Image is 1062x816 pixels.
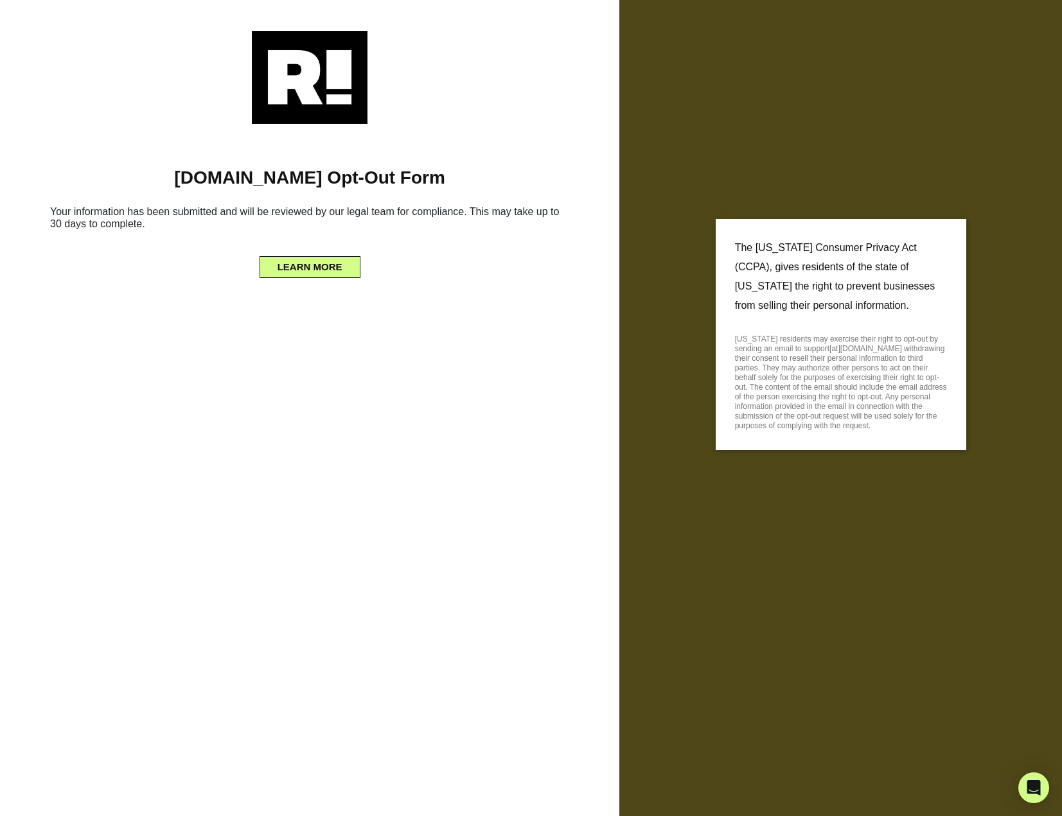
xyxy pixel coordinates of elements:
div: Open Intercom Messenger [1018,772,1049,803]
button: LEARN MORE [260,256,360,278]
h6: Your information has been submitted and will be reviewed by our legal team for compliance. This m... [19,200,600,240]
p: The [US_STATE] Consumer Privacy Act (CCPA), gives residents of the state of [US_STATE] the right ... [735,238,947,315]
p: [US_STATE] residents may exercise their right to opt-out by sending an email to support[at][DOMAI... [735,331,947,431]
a: LEARN MORE [260,258,360,268]
img: Retention.com [252,31,367,124]
h1: [DOMAIN_NAME] Opt-Out Form [19,167,600,189]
